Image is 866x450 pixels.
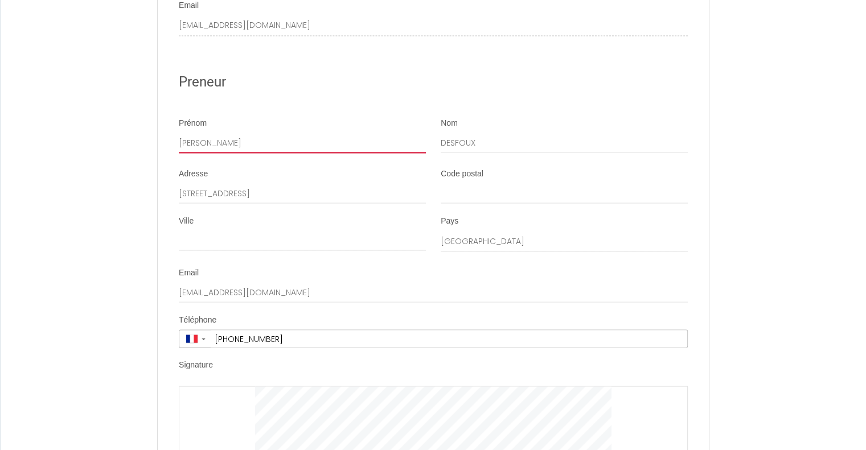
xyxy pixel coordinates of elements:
[179,168,208,179] label: Adresse
[179,71,688,93] h2: Preneur
[441,117,458,129] label: Nom
[211,330,687,347] input: +33 6 12 34 56 78
[179,215,194,226] label: Ville
[200,336,207,341] span: ▼
[179,117,207,129] label: Prénom
[179,359,213,370] label: Signature
[179,267,199,278] label: Email
[441,168,483,179] label: Code postal
[441,215,458,226] label: Pays
[179,314,216,325] label: Téléphone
